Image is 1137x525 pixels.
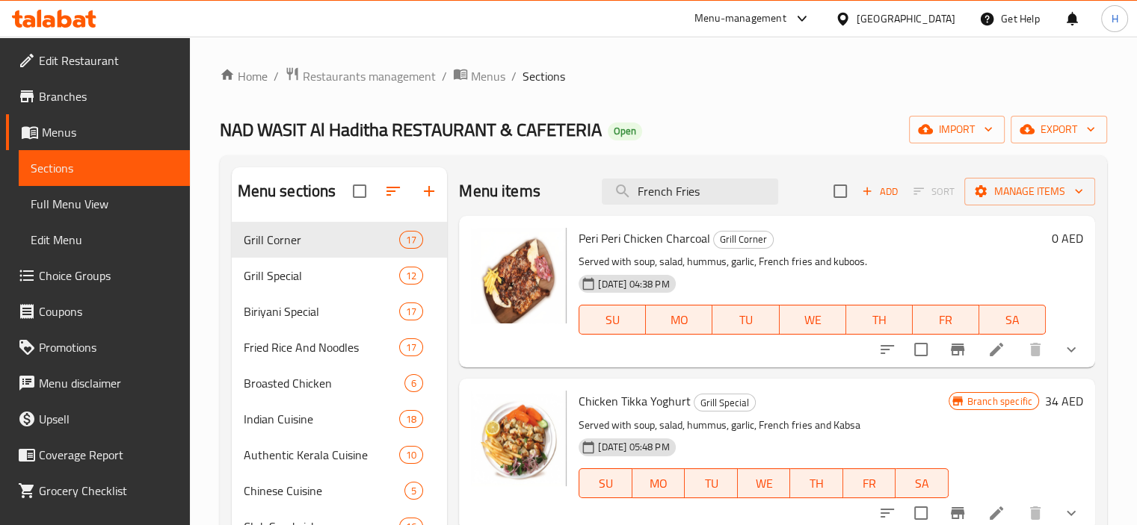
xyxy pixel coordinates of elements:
img: Peri Peri Chicken Charcoal [471,228,567,323]
button: SU [579,305,646,335]
h6: 0 AED [1052,228,1083,249]
a: Edit Menu [19,222,190,258]
span: FR [849,473,890,494]
a: Full Menu View [19,186,190,222]
div: items [399,446,423,464]
span: Biriyani Special [244,302,400,320]
span: Grill Corner [244,231,400,249]
li: / [511,67,517,85]
span: TU [691,473,732,494]
button: SA [896,468,949,498]
a: Sections [19,150,190,186]
button: TU [685,468,738,498]
img: Chicken Tikka Yoghurt [471,391,567,486]
button: MO [646,305,712,335]
div: items [399,338,423,356]
div: Biriyani Special17 [232,293,448,329]
span: Coverage Report [39,446,178,464]
span: Manage items [976,182,1083,201]
a: Edit menu item [987,341,1005,358]
span: Choice Groups [39,267,178,285]
span: TH [852,309,907,331]
span: Broasted Chicken [244,374,405,392]
span: Fried Rice And Noodles [244,338,400,356]
span: Sort sections [375,173,411,209]
span: 12 [400,269,422,283]
svg: Show Choices [1062,341,1080,358]
span: 17 [400,305,422,319]
div: Grill Corner [713,231,774,249]
span: Select section [825,175,856,207]
div: Open [608,122,642,140]
div: [GEOGRAPHIC_DATA] [857,10,955,27]
button: MO [632,468,685,498]
svg: Show Choices [1062,504,1080,522]
a: Menus [6,114,190,150]
a: Restaurants management [285,66,436,86]
a: Choice Groups [6,258,190,293]
span: NAD WASIT Al Haditha RESTAURANT & CAFETERIA [220,113,602,146]
span: Sections [523,67,565,85]
nav: breadcrumb [220,66,1107,86]
span: Open [608,125,642,137]
span: [DATE] 05:48 PM [592,440,675,454]
a: Branches [6,78,190,114]
button: sort-choices [869,332,905,367]
button: Manage items [964,178,1095,205]
li: / [442,67,447,85]
a: Upsell [6,401,190,437]
button: TH [846,305,913,335]
div: Menu-management [694,10,786,28]
button: Add section [411,173,447,209]
button: WE [780,305,846,335]
span: Add item [856,180,904,203]
button: TH [790,468,843,498]
a: Grocery Checklist [6,473,190,509]
span: Indian Cuisine [244,410,400,428]
span: WE [744,473,785,494]
div: Authentic Kerala Cuisine10 [232,437,448,473]
a: Coverage Report [6,437,190,473]
span: Select section first [904,180,964,203]
span: WE [786,309,840,331]
span: SU [585,473,626,494]
span: Chicken Tikka Yoghurt [579,390,691,412]
button: FR [913,305,979,335]
span: Grill Corner [714,231,773,248]
div: Broasted Chicken6 [232,365,448,401]
button: show more [1053,332,1089,367]
span: MO [652,309,706,331]
a: Menus [453,66,505,86]
span: Restaurants management [303,67,436,85]
span: SA [902,473,943,494]
h6: 34 AED [1045,391,1083,411]
span: Chinese Cuisine [244,482,405,500]
div: items [399,231,423,249]
span: Grill Special [244,267,400,285]
h2: Menu items [459,180,540,202]
span: Grocery Checklist [39,482,178,500]
span: Authentic Kerala Cuisine [244,446,400,464]
a: Menu disclaimer [6,365,190,401]
span: Promotions [39,338,178,356]
div: items [404,374,423,392]
span: Menus [471,67,505,85]
span: 17 [400,341,422,355]
span: Coupons [39,302,178,320]
div: Grill Special12 [232,258,448,293]
span: 18 [400,412,422,426]
span: TU [718,309,773,331]
span: Add [860,183,900,200]
a: Edit menu item [987,504,1005,522]
span: FR [919,309,973,331]
span: Upsell [39,410,178,428]
div: items [399,302,423,320]
span: Full Menu View [31,195,178,213]
span: MO [638,473,680,494]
